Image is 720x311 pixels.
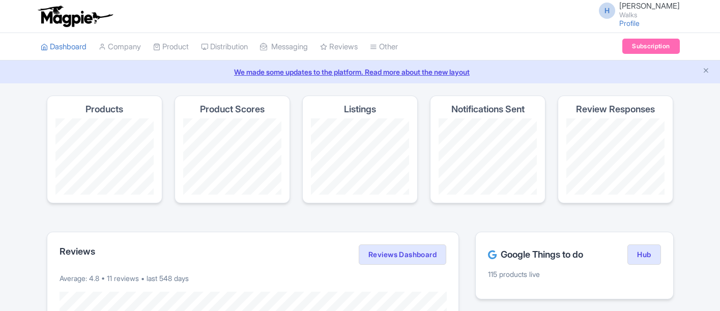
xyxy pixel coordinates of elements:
a: Reviews [320,33,358,61]
a: We made some updates to the platform. Read more about the new layout [6,67,714,77]
p: Average: 4.8 • 11 reviews • last 548 days [60,273,447,284]
h4: Products [85,104,123,114]
h2: Reviews [60,246,95,257]
a: Product [153,33,189,61]
p: 115 products live [488,269,660,279]
a: H [PERSON_NAME] Walks [593,2,680,18]
a: Messaging [260,33,308,61]
small: Walks [619,12,680,18]
a: Distribution [201,33,248,61]
a: Subscription [622,39,679,54]
img: logo-ab69f6fb50320c5b225c76a69d11143b.png [36,5,114,27]
a: Dashboard [41,33,87,61]
a: Reviews Dashboard [359,244,446,265]
a: Company [99,33,141,61]
h4: Product Scores [200,104,265,114]
h4: Review Responses [576,104,655,114]
h4: Listings [344,104,376,114]
a: Profile [619,19,640,27]
span: H [599,3,615,19]
h2: Google Things to do [488,250,583,260]
h4: Notifications Sent [451,104,525,114]
button: Close announcement [702,66,710,77]
span: [PERSON_NAME] [619,1,680,11]
a: Other [370,33,398,61]
a: Hub [627,244,660,265]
